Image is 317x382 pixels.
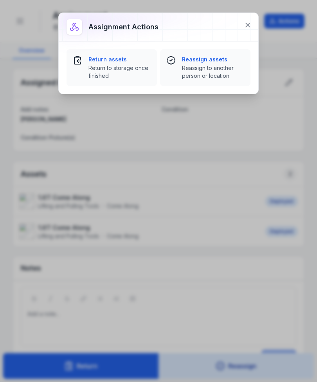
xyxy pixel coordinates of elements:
button: Reassign assetsReassign to another person or location [160,49,250,86]
span: Reassign to another person or location [182,64,244,80]
strong: Return assets [88,56,151,63]
strong: Reassign assets [182,56,244,63]
span: Return to storage once finished [88,64,151,80]
h3: Assignment actions [88,22,158,32]
button: Return assetsReturn to storage once finished [67,49,157,86]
